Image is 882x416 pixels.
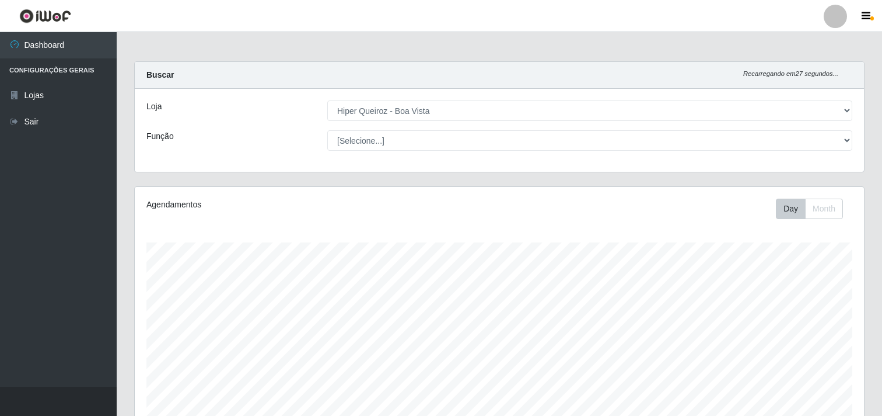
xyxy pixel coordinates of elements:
div: Agendamentos [146,199,430,211]
i: Recarregando em 27 segundos... [743,70,838,77]
button: Month [805,199,843,219]
div: First group [776,199,843,219]
img: CoreUI Logo [19,9,71,23]
label: Função [146,130,174,143]
div: Toolbar with button groups [776,199,852,219]
button: Day [776,199,806,219]
label: Loja [146,100,162,113]
strong: Buscar [146,70,174,79]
